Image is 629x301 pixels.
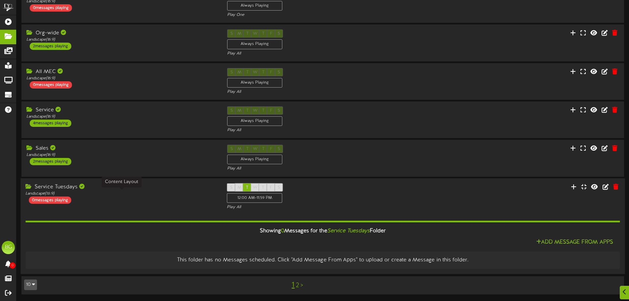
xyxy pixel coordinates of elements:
div: Always Playing [227,78,282,88]
div: Service [26,106,217,114]
div: Landscape ( 16:9 ) [26,152,217,158]
div: Showing Messages for the Folder [20,224,625,238]
div: Always Playing [227,39,282,49]
div: Play All [227,204,418,210]
div: 12:00 AM - 11:59 PM [227,193,282,203]
div: Play All [227,89,418,95]
div: This folder has no Messages scheduled. Click "Add Message From Apps" to upload or create a Messag... [30,256,615,264]
div: All MEC [26,68,217,76]
div: 0 messages playing [30,4,72,12]
div: Play All [227,166,418,171]
div: BG [2,241,15,254]
div: 2 messages playing [30,158,71,165]
div: 2 messages playing [30,43,71,50]
span: W [253,185,258,190]
div: Play All [227,128,418,133]
span: S [230,185,232,190]
div: Always Playing [227,116,282,126]
div: Always Playing [227,1,282,11]
span: 0 [10,262,16,269]
a: 2 [296,282,299,289]
div: 0 messages playing [29,196,71,204]
span: F [270,185,272,190]
div: 0 messages playing [30,81,72,89]
span: T [246,185,248,190]
div: Sales [26,145,217,152]
button: Add Message From Apps [534,238,615,246]
div: Always Playing [227,155,282,164]
div: Play All [227,51,418,56]
a: 1 [292,281,295,289]
a: > [300,282,303,289]
span: T [262,185,264,190]
div: Landscape ( 16:9 ) [25,191,217,196]
span: S [278,185,280,190]
div: Landscape ( 16:9 ) [26,76,217,81]
div: Org-wide [26,29,217,37]
span: 0 [281,228,284,234]
div: Landscape ( 16:9 ) [26,37,217,43]
div: 4 messages playing [30,120,71,127]
div: Service Tuesdays [25,183,217,191]
div: Landscape ( 16:9 ) [26,114,217,120]
i: Service Tuesdays [327,228,370,234]
div: Play One [227,12,418,18]
span: M [237,185,241,190]
button: 10 [24,280,37,290]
